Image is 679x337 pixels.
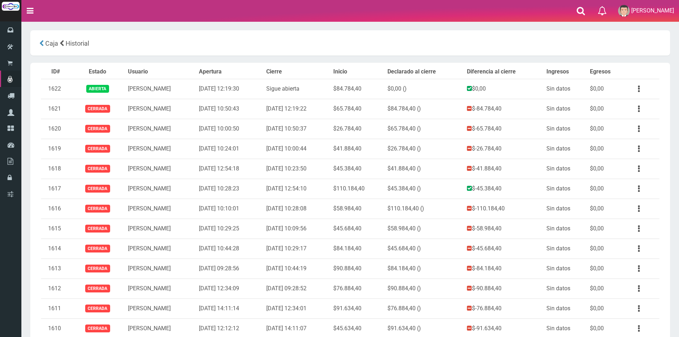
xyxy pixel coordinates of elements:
[196,79,263,99] td: [DATE] 12:19:30
[196,159,263,179] td: [DATE] 12:54:18
[385,199,464,219] td: $110.184,40 ()
[587,159,626,179] td: $0,00
[41,239,70,259] td: 1614
[385,65,464,79] th: Declarado al cierre
[330,239,385,259] td: $84.184,40
[544,159,587,179] td: Sin datos
[587,119,626,139] td: $0,00
[125,259,196,279] td: [PERSON_NAME]
[464,179,544,199] td: $-45.384,40
[544,298,587,318] td: Sin datos
[385,99,464,119] td: $84.784,40 ()
[587,99,626,119] td: $0,00
[125,239,196,259] td: [PERSON_NAME]
[41,298,70,318] td: 1611
[385,79,464,99] td: $0,00 ()
[464,65,544,79] th: Diferencia al cierre
[385,239,464,259] td: $45.684,40 ()
[41,219,70,239] td: 1615
[544,99,587,119] td: Sin datos
[587,65,626,79] th: Egresos
[385,219,464,239] td: $58.984,40 ()
[125,179,196,199] td: [PERSON_NAME]
[544,79,587,99] td: Sin datos
[196,219,263,239] td: [DATE] 10:29:25
[85,205,110,212] span: Cerrada
[86,85,109,92] span: Abierta
[544,179,587,199] td: Sin datos
[544,199,587,219] td: Sin datos
[263,139,331,159] td: [DATE] 10:00:44
[587,298,626,318] td: $0,00
[330,199,385,219] td: $58.984,40
[330,298,385,318] td: $91.634,40
[85,285,110,292] span: Cerrada
[385,179,464,199] td: $45.384,40 ()
[330,219,385,239] td: $45.684,40
[41,199,70,219] td: 1616
[85,185,110,192] span: Cerrada
[544,219,587,239] td: Sin datos
[330,119,385,139] td: $26.784,40
[544,139,587,159] td: Sin datos
[330,159,385,179] td: $45.384,40
[41,139,70,159] td: 1619
[125,119,196,139] td: [PERSON_NAME]
[330,65,385,79] th: Inicio
[196,119,263,139] td: [DATE] 10:00:50
[263,239,331,259] td: [DATE] 10:29:17
[41,259,70,279] td: 1613
[196,259,263,279] td: [DATE] 09:28:56
[263,65,331,79] th: Cierre
[196,298,263,318] td: [DATE] 14:11:14
[464,239,544,259] td: $-45.684,40
[41,279,70,298] td: 1612
[196,279,263,298] td: [DATE] 12:34:09
[85,305,110,312] span: Cerrada
[196,65,263,79] th: Apertura
[125,79,196,99] td: [PERSON_NAME]
[464,259,544,279] td: $-84.184,40
[330,79,385,99] td: $84.784,40
[544,259,587,279] td: Sin datos
[263,159,331,179] td: [DATE] 10:23:50
[631,7,674,14] span: [PERSON_NAME]
[263,199,331,219] td: [DATE] 10:28:08
[125,65,196,79] th: Usuario
[263,298,331,318] td: [DATE] 12:34:01
[263,79,331,99] td: Sigue abierta
[464,139,544,159] td: $-26.784,40
[125,159,196,179] td: [PERSON_NAME]
[385,139,464,159] td: $26.784,40 ()
[464,99,544,119] td: $-84.784,40
[263,259,331,279] td: [DATE] 10:44:19
[41,119,70,139] td: 1620
[544,65,587,79] th: Ingresos
[41,159,70,179] td: 1618
[385,119,464,139] td: $65.784,40 ()
[125,199,196,219] td: [PERSON_NAME]
[263,99,331,119] td: [DATE] 12:19:22
[85,325,110,332] span: Cerrada
[85,105,110,112] span: Cerrada
[587,79,626,99] td: $0,00
[263,119,331,139] td: [DATE] 10:50:37
[41,99,70,119] td: 1621
[263,279,331,298] td: [DATE] 09:28:52
[125,139,196,159] td: [PERSON_NAME]
[464,79,544,99] td: $0,00
[385,298,464,318] td: $76.884,40 ()
[587,219,626,239] td: $0,00
[464,199,544,219] td: $-110.184,40
[464,159,544,179] td: $-41.884,40
[330,279,385,298] td: $76.884,40
[85,245,110,252] span: Cerrada
[41,65,70,79] th: ID#
[464,298,544,318] td: $-76.884,40
[464,219,544,239] td: $-58.984,40
[196,139,263,159] td: [DATE] 10:24:01
[385,279,464,298] td: $90.884,40 ()
[330,179,385,199] td: $110.184,40
[196,239,263,259] td: [DATE] 10:44:28
[544,279,587,298] td: Sin datos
